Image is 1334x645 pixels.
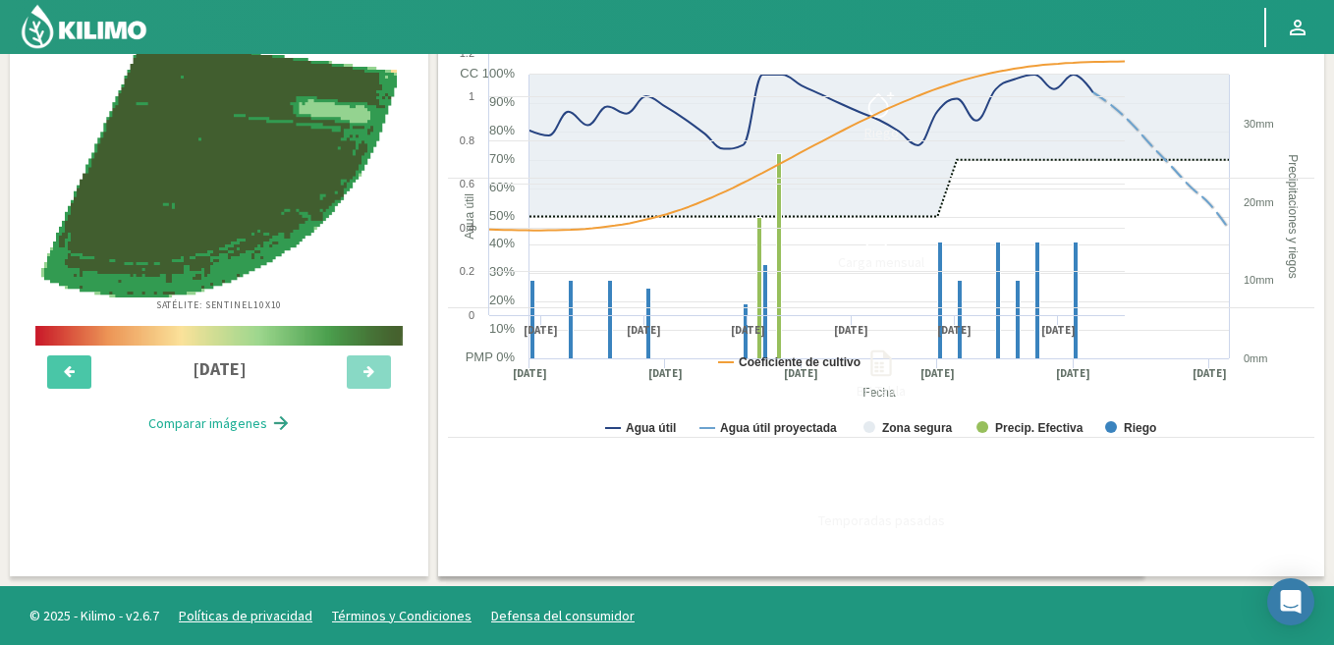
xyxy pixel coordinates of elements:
text: 0.4 [460,222,474,234]
text: Coeficiente de cultivo [739,355,861,369]
h4: [DATE] [125,359,314,379]
span: 10X10 [253,298,283,311]
p: Satélite: Sentinel [156,297,283,312]
span: © 2025 - Kilimo - v2.6.7 [20,606,169,626]
div: Temporadas pasadas [454,513,1308,527]
text: 0 [469,309,474,321]
div: BH Tabla [454,384,1308,398]
text: [DATE] [1041,323,1076,338]
text: [DATE] [731,323,765,338]
text: [DATE] [524,323,558,338]
a: Términos y Condiciones [332,607,472,624]
img: Kilimo [20,3,148,50]
text: 0.6 [460,178,474,189]
text: [DATE] [937,323,972,338]
button: Temporadas pasadas [448,438,1314,567]
text: 0.2 [460,265,474,277]
text: [DATE] [834,323,868,338]
img: scale [35,326,403,346]
a: Políticas de privacidad [179,607,312,624]
text: [DATE] [627,323,661,338]
div: Open Intercom Messenger [1267,578,1314,625]
img: 36801312-83c9-40a5-8a99-75454b207d9d_-_sentinel_-_2025-09-03.png [41,40,396,297]
text: 1 [469,90,474,102]
button: Comparar imágenes [129,403,310,443]
a: Defensa del consumidor [491,607,635,624]
text: 0.8 [460,134,474,146]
